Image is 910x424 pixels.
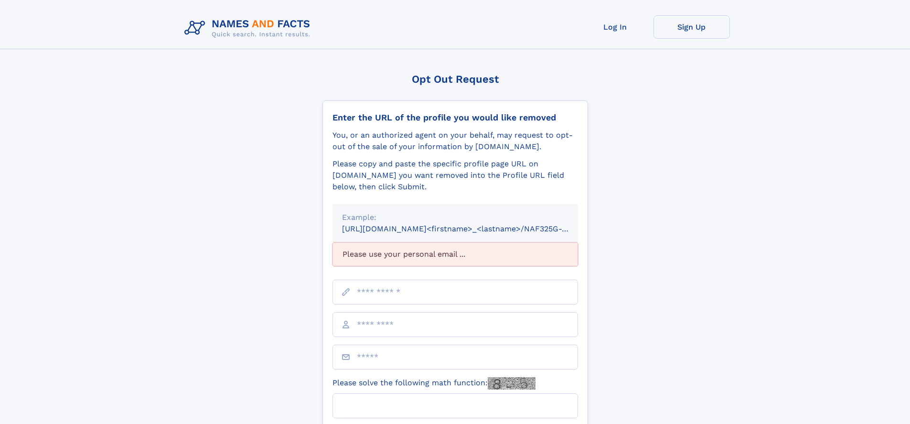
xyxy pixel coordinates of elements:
a: Sign Up [653,15,730,39]
img: Logo Names and Facts [181,15,318,41]
small: [URL][DOMAIN_NAME]<firstname>_<lastname>/NAF325G-xxxxxxxx [342,224,596,233]
div: You, or an authorized agent on your behalf, may request to opt-out of the sale of your informatio... [332,130,578,152]
div: Please copy and paste the specific profile page URL on [DOMAIN_NAME] you want removed into the Pr... [332,158,578,193]
div: Example: [342,212,568,223]
a: Log In [577,15,653,39]
label: Please solve the following math function: [332,377,535,390]
div: Opt Out Request [322,73,588,85]
div: Enter the URL of the profile you would like removed [332,112,578,123]
div: Please use your personal email ... [332,242,578,266]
